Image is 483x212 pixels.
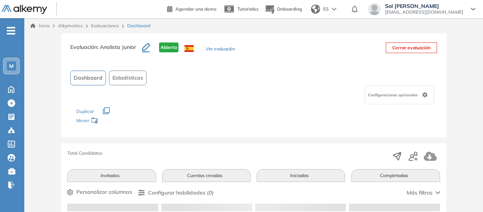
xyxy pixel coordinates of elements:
span: Agendar una demo [175,6,216,12]
span: Estadísticas [112,74,143,82]
button: Onboarding [265,1,302,17]
button: Personalizar columnas [67,188,132,196]
span: [EMAIL_ADDRESS][DOMAIN_NAME] [385,9,463,15]
button: Dashboard [70,71,106,85]
button: Configurar habilidades (0) [138,189,214,197]
div: Mover [76,114,152,128]
button: Más filtros [407,189,440,197]
a: Agendar una demo [167,4,216,13]
span: Total Candidatos [67,150,103,157]
button: Invitados [67,169,156,182]
span: Sol [PERSON_NAME] [385,3,463,9]
span: Configuraciones opcionales [368,92,419,98]
img: Logo [2,5,47,14]
img: world [311,5,320,14]
span: ES [323,6,329,13]
i: - [7,30,15,31]
img: arrow [332,8,336,11]
div: Configuraciones opcionales [365,85,434,104]
button: Estadísticas [109,71,147,85]
button: Cuentas creadas [162,169,251,182]
span: Personalizar columnas [76,188,132,196]
button: Cerrar evaluación [386,42,437,53]
span: Abierta [159,42,178,52]
span: M [9,63,14,69]
span: : Analista Junior [97,44,136,50]
span: Alkymetrics [58,23,83,28]
button: Iniciadas [257,169,345,182]
button: Ver evaluación [206,46,235,53]
a: Inicio [30,22,50,29]
button: Completadas [351,169,440,182]
span: Onboarding [277,6,302,12]
span: Tutoriales [237,6,259,12]
span: Más filtros [407,189,432,197]
span: Configurar habilidades (0) [148,189,214,197]
h3: Evaluación [70,42,142,58]
span: Dashboard [127,22,150,29]
span: Dashboard [74,74,103,82]
img: ESP [185,45,194,52]
a: Evaluaciones [91,23,119,28]
span: Duplicar [76,108,94,114]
